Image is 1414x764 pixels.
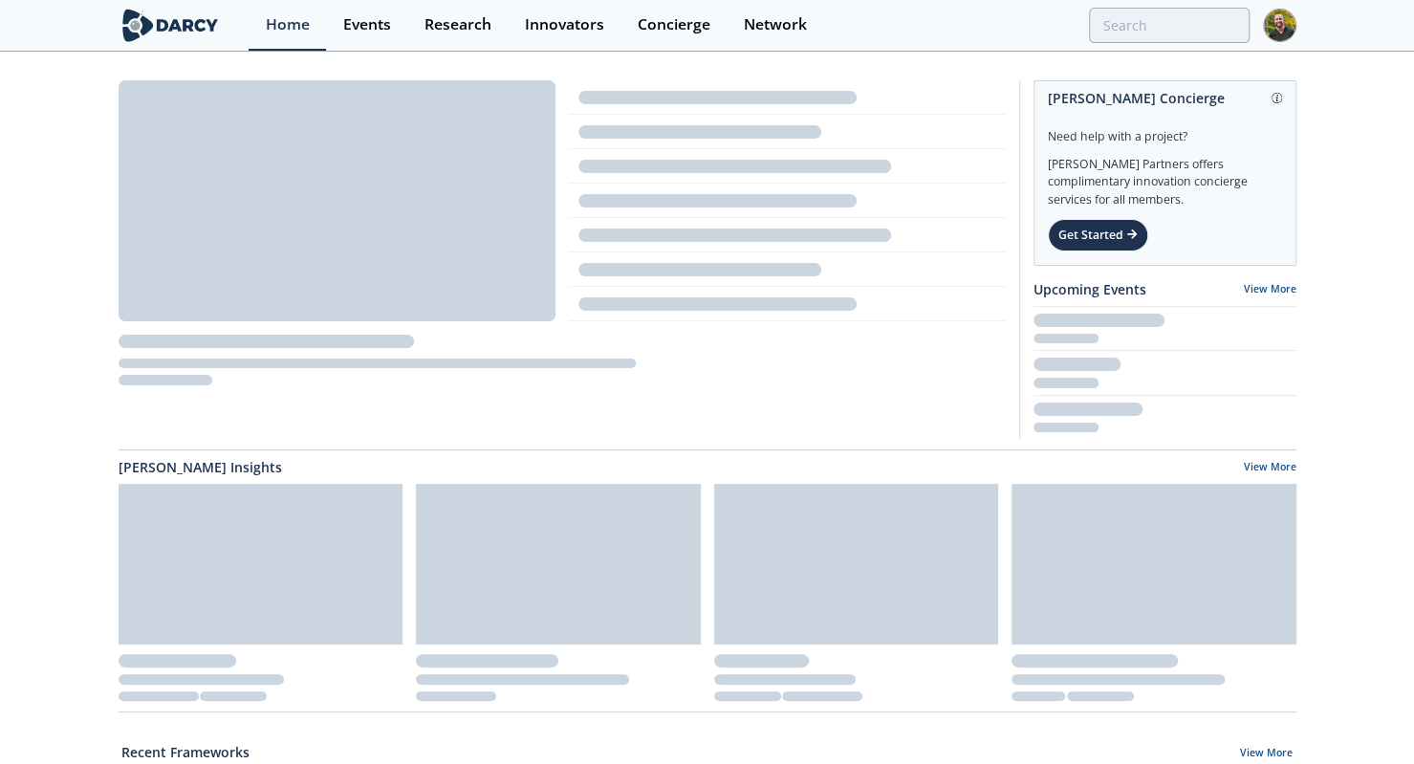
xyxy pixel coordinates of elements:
[1048,145,1282,208] div: [PERSON_NAME] Partners offers complimentary innovation concierge services for all members.
[1048,219,1148,251] div: Get Started
[119,457,282,477] a: [PERSON_NAME] Insights
[343,17,391,33] div: Events
[1244,460,1296,477] a: View More
[1089,8,1250,43] input: Advanced Search
[424,17,491,33] div: Research
[119,9,223,42] img: logo-wide.svg
[1244,282,1296,295] a: View More
[744,17,807,33] div: Network
[121,742,250,762] a: Recent Frameworks
[1240,746,1293,763] a: View More
[1033,279,1146,299] a: Upcoming Events
[1263,9,1296,42] img: Profile
[1048,81,1282,115] div: [PERSON_NAME] Concierge
[266,17,310,33] div: Home
[525,17,604,33] div: Innovators
[1272,93,1282,103] img: information.svg
[1048,115,1282,145] div: Need help with a project?
[638,17,710,33] div: Concierge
